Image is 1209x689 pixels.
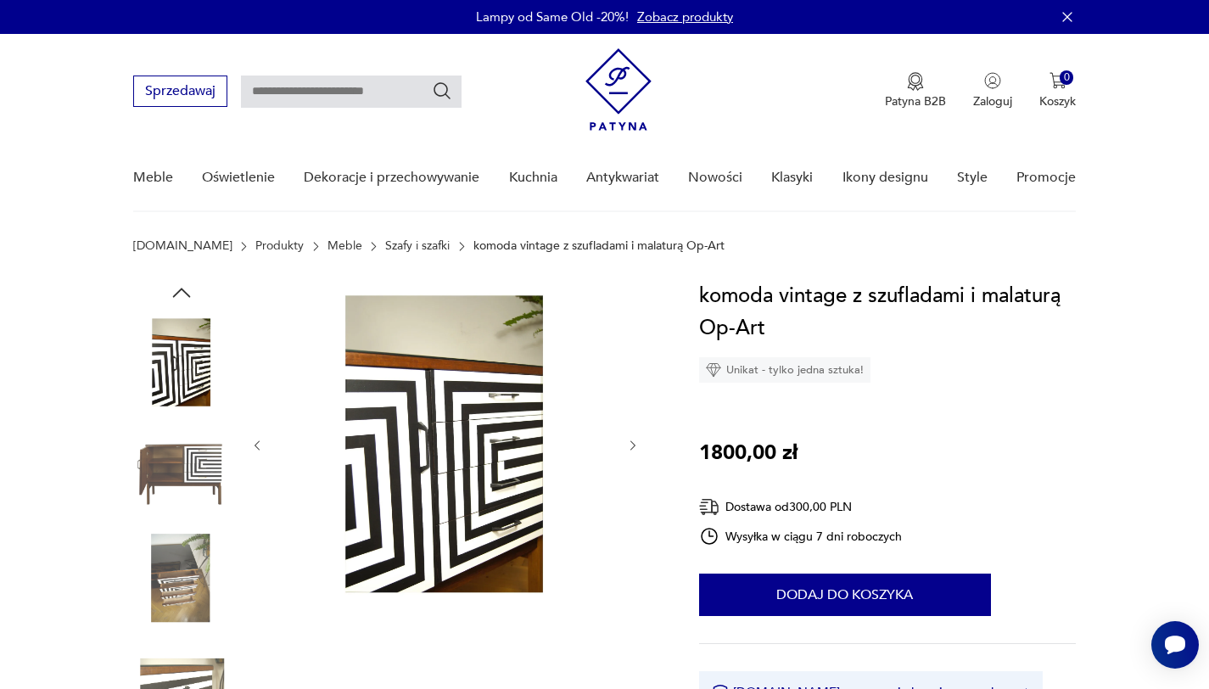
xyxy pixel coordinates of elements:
[133,76,227,107] button: Sprzedawaj
[699,357,870,383] div: Unikat - tylko jedna sztuka!
[133,87,227,98] a: Sprzedawaj
[885,72,946,109] button: Patyna B2B
[699,496,719,518] img: Ikona dostawy
[282,280,609,608] img: Zdjęcie produktu komoda vintage z szufladami i malaturą Op-Art
[585,48,652,131] img: Patyna - sklep z meblami i dekoracjami vintage
[1049,72,1066,89] img: Ikona koszyka
[133,530,230,627] img: Zdjęcie produktu komoda vintage z szufladami i malaturą Op-Art
[133,423,230,519] img: Zdjęcie produktu komoda vintage z szufladami i malaturą Op-Art
[133,314,230,411] img: Zdjęcie produktu komoda vintage z szufladami i malaturą Op-Art
[385,239,450,253] a: Szafy i szafki
[688,145,742,210] a: Nowości
[133,239,232,253] a: [DOMAIN_NAME]
[304,145,479,210] a: Dekoracje i przechowywanie
[327,239,362,253] a: Meble
[885,72,946,109] a: Ikona medaluPatyna B2B
[885,93,946,109] p: Patyna B2B
[699,437,798,469] p: 1800,00 zł
[586,145,659,210] a: Antykwariat
[255,239,304,253] a: Produkty
[699,280,1077,344] h1: komoda vintage z szufladami i malaturą Op-Art
[842,145,928,210] a: Ikony designu
[699,526,903,546] div: Wysyłka w ciągu 7 dni roboczych
[202,145,275,210] a: Oświetlenie
[1039,72,1076,109] button: 0Koszyk
[509,145,557,210] a: Kuchnia
[1060,70,1074,85] div: 0
[957,145,988,210] a: Style
[699,496,903,518] div: Dostawa od 300,00 PLN
[133,145,173,210] a: Meble
[1039,93,1076,109] p: Koszyk
[432,81,452,101] button: Szukaj
[637,8,733,25] a: Zobacz produkty
[771,145,813,210] a: Klasyki
[973,93,1012,109] p: Zaloguj
[706,362,721,378] img: Ikona diamentu
[984,72,1001,89] img: Ikonka użytkownika
[1151,621,1199,669] iframe: Smartsupp widget button
[973,72,1012,109] button: Zaloguj
[699,574,991,616] button: Dodaj do koszyka
[473,239,725,253] p: komoda vintage z szufladami i malaturą Op-Art
[907,72,924,91] img: Ikona medalu
[476,8,629,25] p: Lampy od Same Old -20%!
[1016,145,1076,210] a: Promocje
